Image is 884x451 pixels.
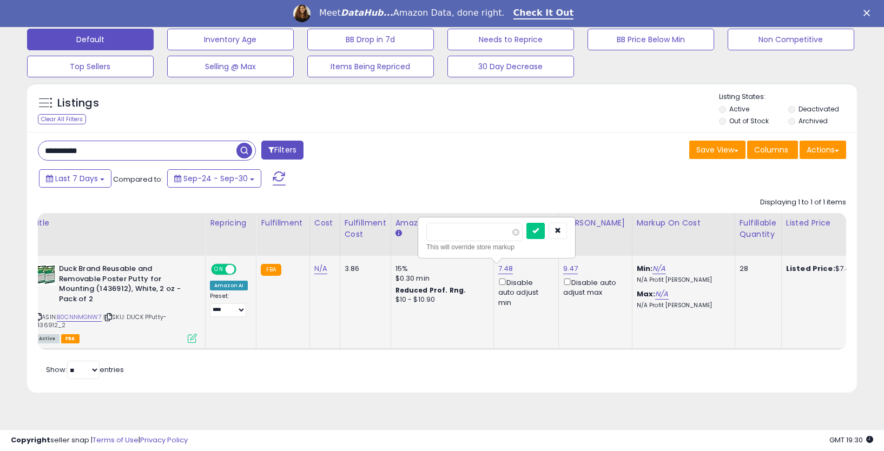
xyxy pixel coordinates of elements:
[719,92,857,102] p: Listing States:
[113,174,163,184] span: Compared to:
[786,264,876,274] div: $7.48
[729,116,769,125] label: Out of Stock
[447,56,574,77] button: 30 Day Decrease
[563,276,624,297] div: Disable auto adjust max
[395,274,485,283] div: $0.30 min
[35,334,60,343] span: All listings currently available for purchase on Amazon
[261,141,304,160] button: Filters
[800,141,846,159] button: Actions
[167,56,294,77] button: Selling @ Max
[395,295,485,304] div: $10 - $10.90
[57,313,102,322] a: B0CNNMGNW7
[395,217,489,229] div: Amazon Fees
[61,334,80,343] span: FBA
[754,144,788,155] span: Columns
[314,217,335,229] div: Cost
[27,29,154,50] button: Default
[345,217,386,240] div: Fulfillment Cost
[46,364,124,375] span: Show: entries
[863,10,874,16] div: Close
[345,264,382,274] div: 3.86
[39,169,111,188] button: Last 7 Days
[261,264,281,276] small: FBA
[426,242,567,253] div: This will override store markup
[210,293,248,317] div: Preset:
[307,29,434,50] button: BB Drop in 7d
[210,281,248,290] div: Amazon AI
[632,213,735,256] th: The percentage added to the cost of goods (COGS) that forms the calculator for Min & Max prices.
[799,116,828,125] label: Archived
[32,217,201,229] div: Title
[652,263,665,274] a: N/A
[563,217,628,229] div: [PERSON_NAME]
[689,141,746,159] button: Save View
[140,435,188,445] a: Privacy Policy
[799,104,839,114] label: Deactivated
[729,104,749,114] label: Active
[57,96,99,111] h5: Listings
[760,197,846,208] div: Displaying 1 to 1 of 1 items
[395,286,466,295] b: Reduced Prof. Rng.
[167,169,261,188] button: Sep-24 - Sep-30
[829,435,873,445] span: 2025-10-8 19:30 GMT
[747,141,798,159] button: Columns
[637,217,730,229] div: Markup on Cost
[637,276,727,284] p: N/A Profit [PERSON_NAME]
[261,217,305,229] div: Fulfillment
[183,173,248,184] span: Sep-24 - Sep-30
[563,263,578,274] a: 9.47
[212,265,226,274] span: ON
[93,435,138,445] a: Terms of Use
[728,29,854,50] button: Non Competitive
[740,217,777,240] div: Fulfillable Quantity
[35,264,56,286] img: 41QwzUW1qCL._SL40_.jpg
[655,289,668,300] a: N/A
[395,264,485,274] div: 15%
[588,29,714,50] button: BB Price Below Min
[293,5,311,22] img: Profile image for Georgie
[786,263,835,274] b: Listed Price:
[59,264,190,307] b: Duck Brand Reusable and Removable Poster Putty for Mounting (1436912), White, 2 oz - Pack of 2
[27,56,154,77] button: Top Sellers
[637,289,656,299] b: Max:
[740,264,773,274] div: 28
[235,265,252,274] span: OFF
[786,217,880,229] div: Listed Price
[447,29,574,50] button: Needs to Reprice
[637,302,727,309] p: N/A Profit [PERSON_NAME]
[210,217,252,229] div: Repricing
[307,56,434,77] button: Items Being Repriced
[498,276,550,308] div: Disable auto adjust min
[513,8,574,19] a: Check It Out
[498,263,513,274] a: 7.48
[11,435,188,446] div: seller snap | |
[637,263,653,274] b: Min:
[319,8,505,18] div: Meet Amazon Data, done right.
[11,435,50,445] strong: Copyright
[38,114,86,124] div: Clear All Filters
[395,229,402,238] small: Amazon Fees.
[341,8,393,18] i: DataHub...
[314,263,327,274] a: N/A
[55,173,98,184] span: Last 7 Days
[167,29,294,50] button: Inventory Age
